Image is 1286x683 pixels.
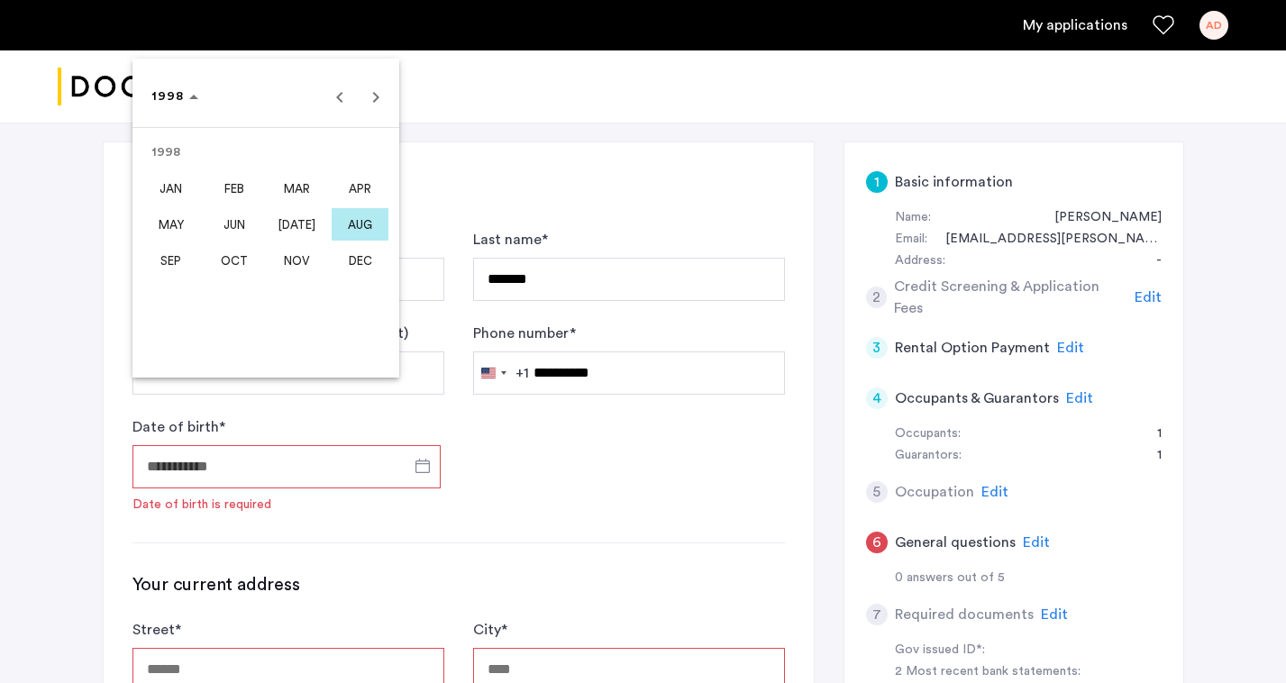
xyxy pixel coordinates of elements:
button: Choose date [144,80,205,113]
span: APR [332,172,388,205]
button: January 1998 [140,170,203,206]
td: 1998 [140,134,392,170]
span: SEP [142,244,199,277]
span: DEC [332,244,388,277]
span: 1998 [151,90,185,103]
button: November 1998 [266,242,329,278]
span: OCT [205,244,262,277]
span: AUG [332,208,388,241]
button: Previous year [322,78,358,114]
button: October 1998 [203,242,266,278]
button: April 1998 [329,170,392,206]
span: JUN [205,208,262,241]
span: MAR [269,172,325,205]
button: February 1998 [203,170,266,206]
span: [DATE] [269,208,325,241]
button: September 1998 [140,242,203,278]
button: December 1998 [329,242,392,278]
button: June 1998 [203,206,266,242]
button: Next year [358,78,394,114]
button: March 1998 [266,170,329,206]
button: May 1998 [140,206,203,242]
span: FEB [205,172,262,205]
button: August 1998 [329,206,392,242]
span: JAN [142,172,199,205]
span: MAY [142,208,199,241]
span: NOV [269,244,325,277]
button: July 1998 [266,206,329,242]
